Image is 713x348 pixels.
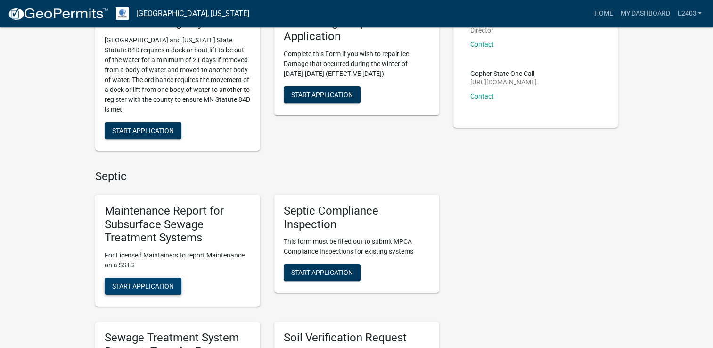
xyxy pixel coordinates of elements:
a: Home [590,5,616,23]
p: This form must be filled out to submit MPCA Compliance Inspections for existing systems [284,237,430,257]
p: For Licensed Maintainers to report Maintenance on a SSTS [105,250,251,270]
button: Start Application [105,278,181,295]
p: [GEOGRAPHIC_DATA] and [US_STATE] State Statute 84D requires a dock or boat lift to be out of the ... [105,35,251,115]
span: Start Application [112,282,174,290]
a: Contact [470,41,494,48]
h5: Ice Damage Repair Application [284,16,430,43]
h5: Maintenance Report for Subsurface Sewage Treatment Systems [105,204,251,245]
a: [GEOGRAPHIC_DATA], [US_STATE] [136,6,249,22]
button: Start Application [284,264,361,281]
p: Director [470,27,521,33]
span: Start Application [291,269,353,276]
h4: Septic [95,170,439,183]
button: Start Application [105,122,181,139]
button: Start Application [284,86,361,103]
span: Start Application [291,91,353,98]
h5: Septic Compliance Inspection [284,204,430,232]
a: Contact [470,92,494,100]
h5: Soil Verification Request [284,331,430,345]
p: [URL][DOMAIN_NAME] [470,79,537,85]
p: Complete this Form if you wish to repair Ice Damage that occurred during the winter of [DATE]-[DA... [284,49,430,79]
img: Otter Tail County, Minnesota [116,7,129,20]
span: Start Application [112,127,174,134]
a: L2403 [673,5,705,23]
a: My Dashboard [616,5,673,23]
p: Gopher State One Call [470,70,537,77]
